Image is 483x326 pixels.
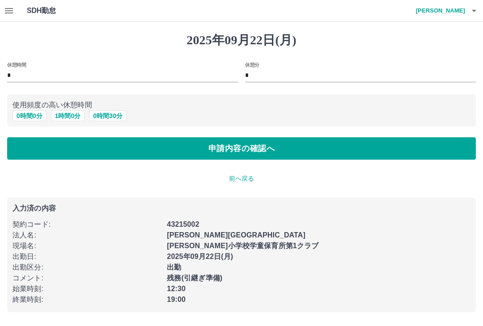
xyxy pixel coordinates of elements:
b: [PERSON_NAME]小学校学童保育所第1クラブ [167,242,318,250]
button: 申請内容の確認へ [7,137,476,160]
p: 前へ戻る [7,174,476,183]
b: 2025年09月22日(月) [167,253,233,260]
p: 始業時刻 : [13,284,161,294]
b: 出勤 [167,263,181,271]
p: 終業時刻 : [13,294,161,305]
p: 入力済の内容 [13,205,470,212]
b: 43215002 [167,220,199,228]
p: 出勤日 : [13,251,161,262]
button: 1時間0分 [51,110,85,121]
button: 0時間30分 [89,110,126,121]
label: 休憩時間 [7,61,26,68]
b: 12:30 [167,285,186,292]
p: 法人名 : [13,230,161,241]
b: 残務(引継ぎ準備) [167,274,222,282]
h1: 2025年09月22日(月) [7,33,476,48]
b: 19:00 [167,296,186,303]
label: 休憩分 [245,61,259,68]
p: 使用頻度の高い休憩時間 [13,100,470,110]
p: 出勤区分 : [13,262,161,273]
button: 0時間0分 [13,110,47,121]
p: 現場名 : [13,241,161,251]
p: コメント : [13,273,161,284]
p: 契約コード : [13,219,161,230]
b: [PERSON_NAME][GEOGRAPHIC_DATA] [167,231,305,239]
